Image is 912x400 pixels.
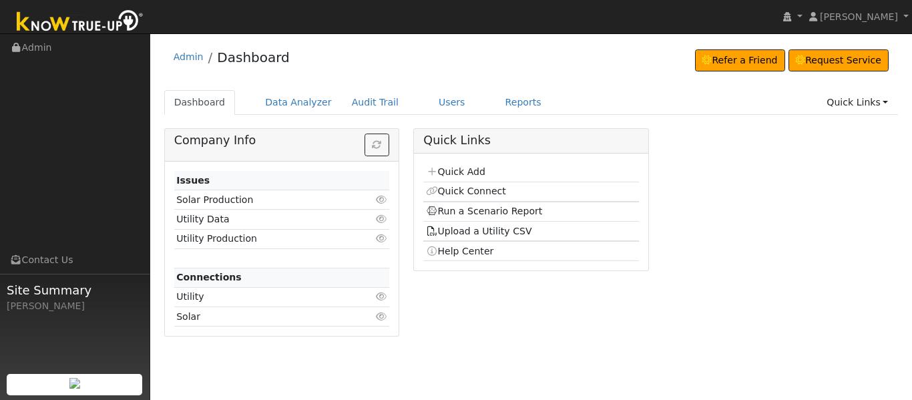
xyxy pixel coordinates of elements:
[426,246,494,256] a: Help Center
[695,49,785,72] a: Refer a Friend
[174,134,389,148] h5: Company Info
[174,307,355,327] td: Solar
[817,90,898,115] a: Quick Links
[820,11,898,22] span: [PERSON_NAME]
[164,90,236,115] a: Dashboard
[342,90,409,115] a: Audit Trail
[788,49,889,72] a: Request Service
[176,272,242,282] strong: Connections
[375,214,387,224] i: Click to view
[375,195,387,204] i: Click to view
[10,7,150,37] img: Know True-Up
[495,90,551,115] a: Reports
[423,134,638,148] h5: Quick Links
[174,190,355,210] td: Solar Production
[174,229,355,248] td: Utility Production
[7,299,143,313] div: [PERSON_NAME]
[176,175,210,186] strong: Issues
[426,166,485,177] a: Quick Add
[174,287,355,307] td: Utility
[174,210,355,229] td: Utility Data
[69,378,80,389] img: retrieve
[174,51,204,62] a: Admin
[426,226,532,236] a: Upload a Utility CSV
[375,234,387,243] i: Click to view
[7,281,143,299] span: Site Summary
[375,292,387,301] i: Click to view
[426,186,506,196] a: Quick Connect
[217,49,290,65] a: Dashboard
[429,90,475,115] a: Users
[255,90,342,115] a: Data Analyzer
[375,312,387,321] i: Click to view
[426,206,543,216] a: Run a Scenario Report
